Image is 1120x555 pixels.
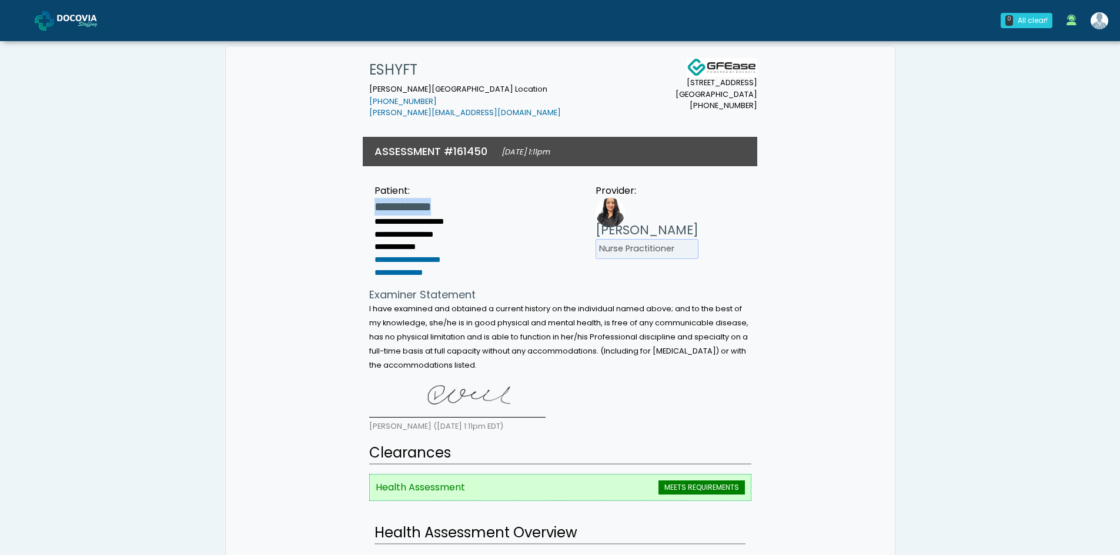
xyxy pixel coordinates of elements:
div: Patient: [375,184,464,198]
h3: ASSESSMENT #161450 [375,144,487,159]
a: [PHONE_NUMBER] [369,96,437,106]
button: Open LiveChat chat widget [9,5,45,40]
small: I have examined and obtained a current history on the individual named above; and to the best of ... [369,304,748,370]
h1: ESHYFT [369,58,561,82]
div: All clear! [1018,15,1048,26]
a: Docovia [35,1,116,39]
li: Health Assessment [369,474,751,501]
div: Provider: [596,184,698,198]
img: Docovia Staffing Logo [687,58,757,77]
small: [PERSON_NAME] ([DATE] 1:11pm EDT) [369,421,503,431]
img: 3tUKpAAAAAZJREFUAwAa5YcNLJy87wAAAABJRU5ErkJggg== [369,376,546,418]
h2: Health Assessment Overview [375,522,745,544]
small: [PERSON_NAME][GEOGRAPHIC_DATA] Location [369,84,561,118]
a: [PERSON_NAME][EMAIL_ADDRESS][DOMAIN_NAME] [369,107,561,117]
small: [DATE] 1:11pm [502,147,550,157]
a: 0 All clear! [994,8,1059,33]
small: [STREET_ADDRESS] [GEOGRAPHIC_DATA] [PHONE_NUMBER] [676,77,757,111]
img: Provider image [596,198,625,227]
h2: Clearances [369,442,751,465]
img: Docovia [57,15,116,26]
li: Nurse Practitioner [596,239,698,259]
h4: Examiner Statement [369,288,751,301]
img: Docovia [35,11,54,31]
span: MEETS REQUIREMENTS [658,480,745,495]
div: 0 [1005,15,1013,26]
img: Shakerra Crippen [1091,12,1108,29]
h3: [PERSON_NAME] [596,221,698,239]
